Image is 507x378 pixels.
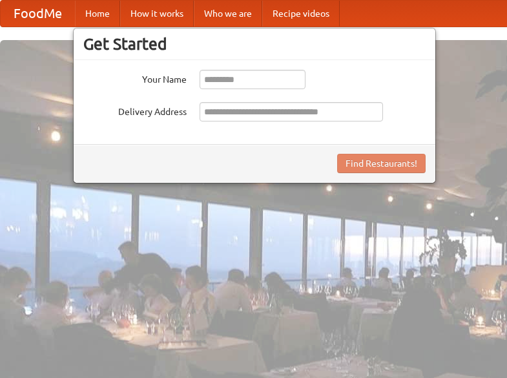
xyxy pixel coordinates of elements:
[75,1,120,26] a: Home
[83,34,426,54] h3: Get Started
[83,70,187,86] label: Your Name
[1,1,75,26] a: FoodMe
[194,1,262,26] a: Who we are
[337,154,426,173] button: Find Restaurants!
[120,1,194,26] a: How it works
[262,1,340,26] a: Recipe videos
[83,102,187,118] label: Delivery Address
